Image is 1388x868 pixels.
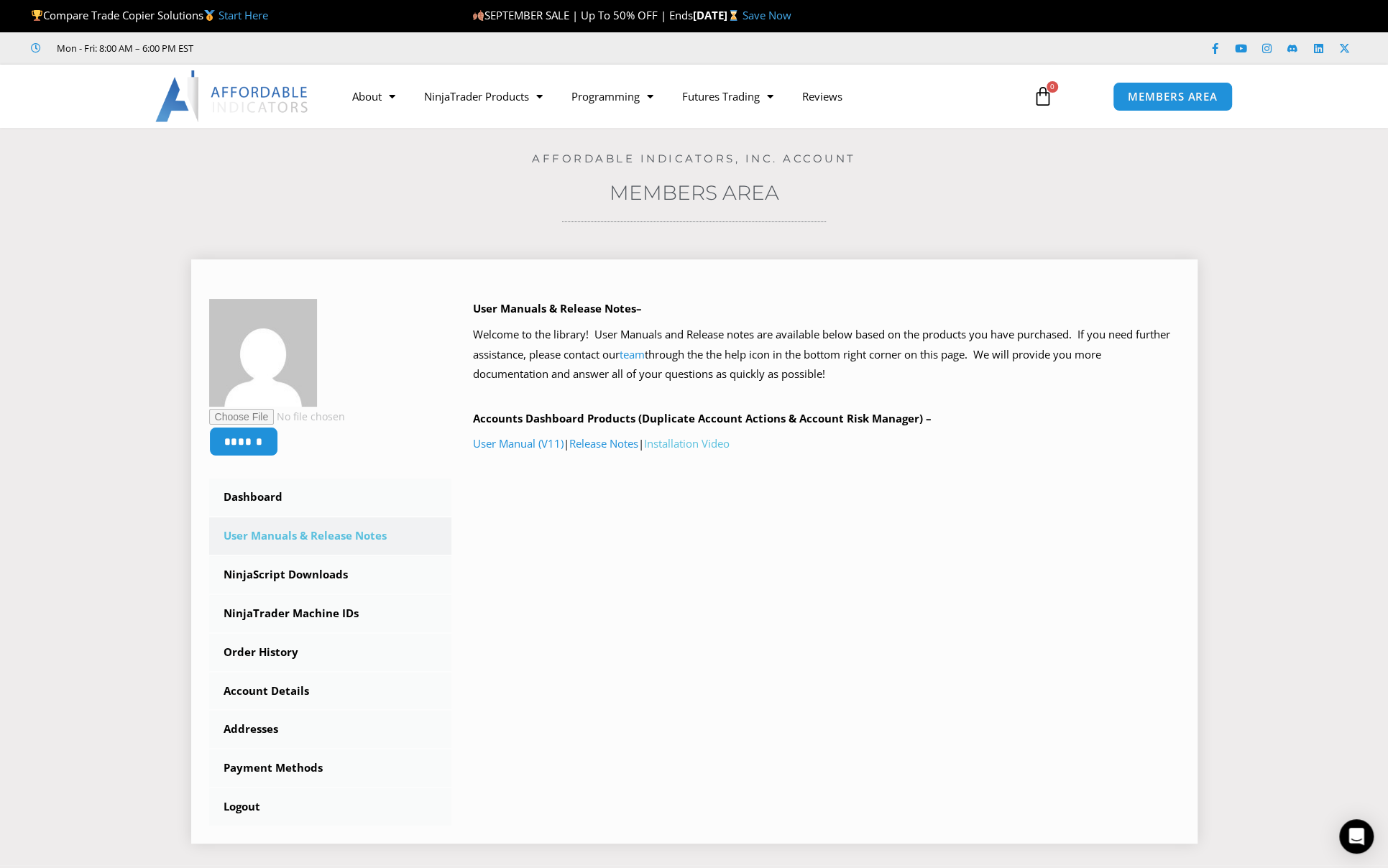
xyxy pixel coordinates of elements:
[728,10,739,21] img: ⌛
[209,634,452,671] a: Order History
[1047,81,1058,93] span: 0
[1113,82,1233,111] a: MEMBERS AREA
[209,556,452,594] a: NinjaScript Downloads
[743,8,791,22] a: Save Now
[155,70,310,122] img: LogoAI | Affordable Indicators – NinjaTrader
[53,40,193,57] span: Mon - Fri: 8:00 AM – 6:00 PM EST
[620,347,645,361] a: team
[31,8,268,22] span: Compare Trade Copier Solutions
[1011,75,1075,117] a: 0
[338,80,410,113] a: About
[209,788,452,826] a: Logout
[473,436,564,451] a: User Manual (V11)
[209,299,317,407] img: 43a17e8b6af0c83796fa4085c671379bc7034cea5bdb38d8382618955a104751
[209,749,452,787] a: Payment Methods
[668,80,788,113] a: Futures Trading
[473,10,484,21] img: 🍂
[644,436,730,451] a: Installation Video
[788,80,857,113] a: Reviews
[209,595,452,632] a: NinjaTrader Machine IDs
[209,479,452,516] a: Dashboard
[410,80,557,113] a: NinjaTrader Products
[693,8,743,22] strong: [DATE]
[557,80,668,113] a: Programming
[473,301,642,315] b: User Manuals & Release Notes–
[532,152,856,165] a: Affordable Indicators, Inc. Account
[209,673,452,710] a: Account Details
[32,10,42,21] img: 🏆
[1339,819,1374,854] div: Open Intercom Messenger
[473,411,932,425] b: Accounts Dashboard Products (Duplicate Account Actions & Account Risk Manager) –
[610,180,779,205] a: Members Area
[209,711,452,748] a: Addresses
[209,517,452,555] a: User Manuals & Release Notes
[338,80,1016,113] nav: Menu
[204,10,215,21] img: 🥇
[1128,91,1218,102] span: MEMBERS AREA
[472,8,693,22] span: SEPTEMBER SALE | Up To 50% OFF | Ends
[213,41,429,55] iframe: Customer reviews powered by Trustpilot
[219,8,268,22] a: Start Here
[209,479,452,826] nav: Account pages
[473,325,1180,385] p: Welcome to the library! User Manuals and Release notes are available below based on the products ...
[569,436,638,451] a: Release Notes
[473,434,1180,454] p: | |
